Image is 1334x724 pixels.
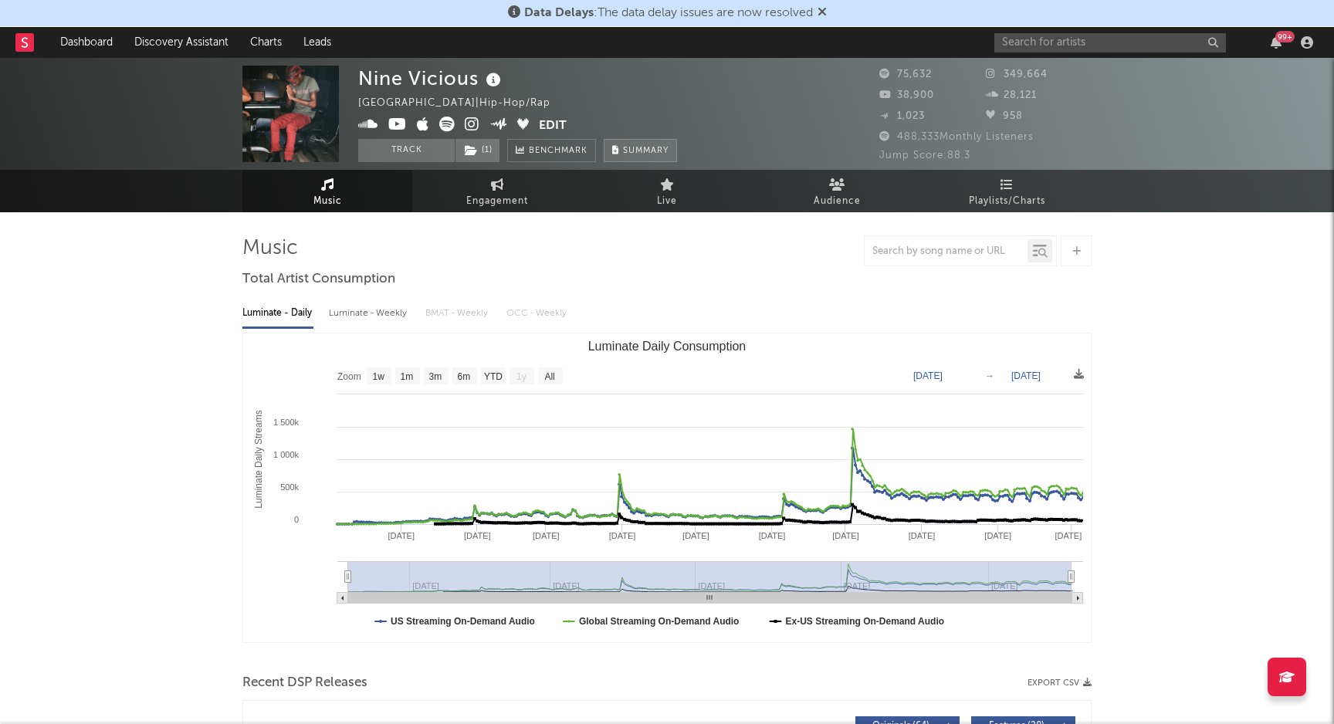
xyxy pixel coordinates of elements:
span: 488,333 Monthly Listeners [879,132,1034,142]
a: Leads [293,27,342,58]
text: All [544,371,554,382]
button: Edit [539,117,567,136]
a: Charts [239,27,293,58]
input: Search for artists [994,33,1226,52]
text: [DATE] [984,531,1011,540]
button: Track [358,139,455,162]
a: Playlists/Charts [922,170,1092,212]
span: 75,632 [879,69,932,80]
a: Live [582,170,752,212]
text: 0 [294,515,299,524]
button: 99+ [1271,36,1282,49]
text: [DATE] [609,531,636,540]
div: Luminate - Weekly [329,300,410,326]
span: Jump Score: 88.3 [879,151,970,161]
text: 1w [373,371,385,382]
text: [DATE] [832,531,859,540]
div: Luminate - Daily [242,300,313,326]
text: [DATE] [913,370,943,381]
button: Summary [604,139,677,162]
text: 1y [516,371,526,382]
text: [DATE] [388,531,415,540]
a: Music [242,170,412,212]
span: Playlists/Charts [969,192,1045,211]
span: Audience [814,192,861,211]
span: : The data delay issues are now resolved [524,7,813,19]
div: 99 + [1275,31,1295,42]
a: Benchmark [507,139,596,162]
button: (1) [455,139,499,162]
span: Live [657,192,677,211]
span: Data Delays [524,7,594,19]
input: Search by song name or URL [865,245,1028,258]
text: YTD [484,371,503,382]
text: Ex-US Streaming On-Demand Audio [786,616,945,627]
span: Music [313,192,342,211]
span: Engagement [466,192,528,211]
text: Luminate Daily Streams [253,410,264,508]
span: Dismiss [818,7,827,19]
a: Discovery Assistant [124,27,239,58]
a: Dashboard [49,27,124,58]
text: [DATE] [533,531,560,540]
text: 6m [458,371,471,382]
text: US Streaming On-Demand Audio [391,616,535,627]
span: ( 1 ) [455,139,500,162]
span: 1,023 [879,111,925,121]
text: Luminate Daily Consumption [588,340,747,353]
text: 1 000k [273,450,300,459]
div: Nine Vicious [358,66,505,91]
a: Engagement [412,170,582,212]
text: 1m [401,371,414,382]
span: 38,900 [879,90,934,100]
text: [DATE] [909,531,936,540]
svg: Luminate Daily Consumption [243,333,1091,642]
text: 3m [429,371,442,382]
text: [DATE] [1055,531,1082,540]
span: 958 [986,111,1023,121]
text: 1 500k [273,418,300,427]
div: [GEOGRAPHIC_DATA] | Hip-Hop/Rap [358,94,568,113]
text: 500k [280,482,299,492]
a: Audience [752,170,922,212]
text: [DATE] [464,531,491,540]
span: 28,121 [986,90,1037,100]
text: → [985,370,994,381]
span: Recent DSP Releases [242,674,367,692]
text: [DATE] [682,531,709,540]
text: Zoom [337,371,361,382]
span: Total Artist Consumption [242,270,395,289]
span: Benchmark [529,142,587,161]
text: Global Streaming On-Demand Audio [579,616,740,627]
button: Export CSV [1028,678,1092,688]
text: [DATE] [759,531,786,540]
span: 349,664 [986,69,1048,80]
text: [DATE] [1011,370,1041,381]
span: Summary [623,147,669,155]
